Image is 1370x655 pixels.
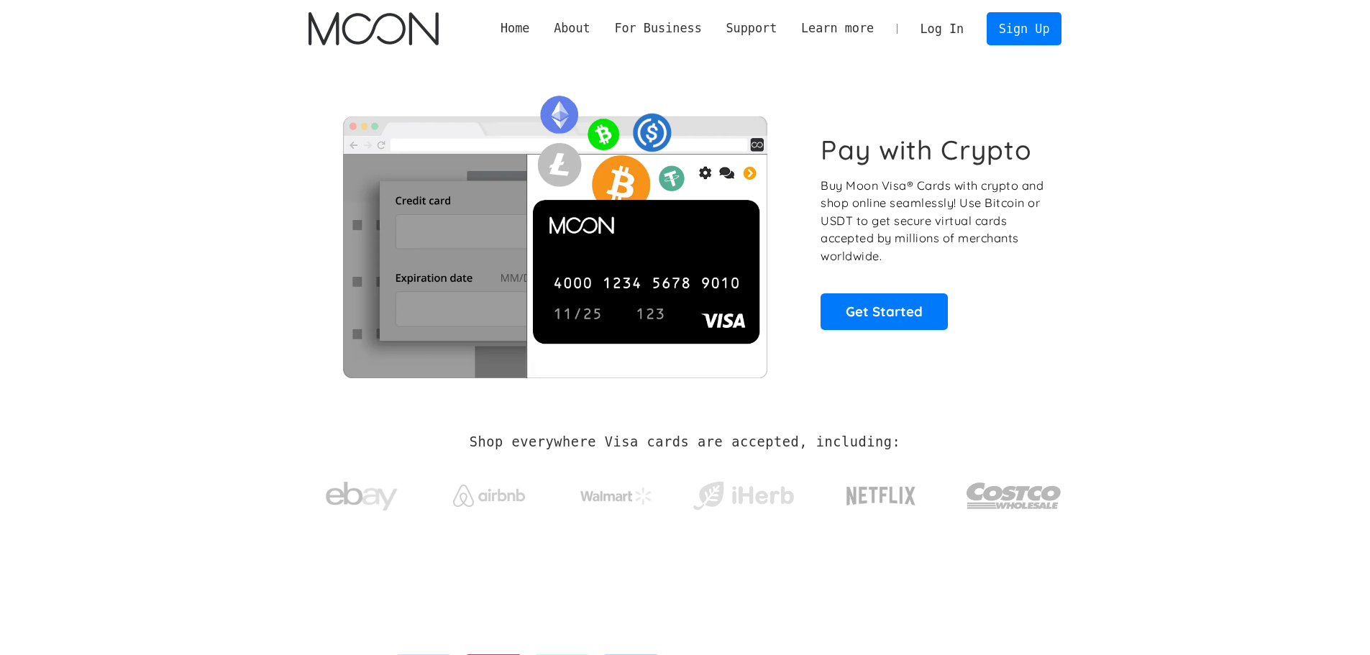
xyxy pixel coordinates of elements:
div: About [542,19,602,37]
a: home [309,12,439,45]
img: iHerb [690,477,797,515]
a: iHerb [690,463,797,522]
img: Costco [966,469,1062,523]
a: Netflix [817,464,946,521]
a: Costco [966,454,1062,530]
img: Moon Cards let you spend your crypto anywhere Visa is accepted. [309,86,801,377]
div: About [554,19,590,37]
img: Airbnb [453,485,525,507]
a: Airbnb [435,470,542,514]
a: Sign Up [987,12,1061,45]
a: Home [488,19,542,37]
a: Get Started [821,293,948,329]
img: Moon Logo [309,12,439,45]
div: For Business [614,19,701,37]
a: ebay [309,459,416,526]
div: Learn more [789,19,886,37]
img: Walmart [580,487,652,505]
img: ebay [326,474,398,519]
div: For Business [603,19,714,37]
div: Support [726,19,777,37]
h1: Pay with Crypto [821,134,1032,166]
a: Log In [908,13,976,45]
p: Buy Moon Visa® Cards with crypto and shop online seamlessly! Use Bitcoin or USDT to get secure vi... [821,177,1046,265]
a: Walmart [562,473,670,512]
div: Learn more [801,19,874,37]
div: Support [714,19,789,37]
h2: Shop everywhere Visa cards are accepted, including: [470,434,900,450]
img: Netflix [845,478,917,514]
